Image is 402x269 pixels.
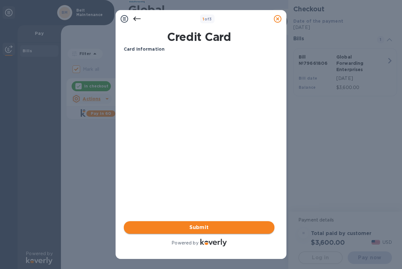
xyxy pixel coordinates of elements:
button: Submit [124,221,274,234]
img: Logo [200,239,227,246]
p: Powered by [171,240,198,246]
b: Card Information [124,47,165,52]
b: of 3 [203,17,212,21]
span: Submit [129,224,269,231]
iframe: Your browser does not support iframes [124,58,274,152]
span: 1 [203,17,204,21]
h1: Credit Card [121,30,277,43]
